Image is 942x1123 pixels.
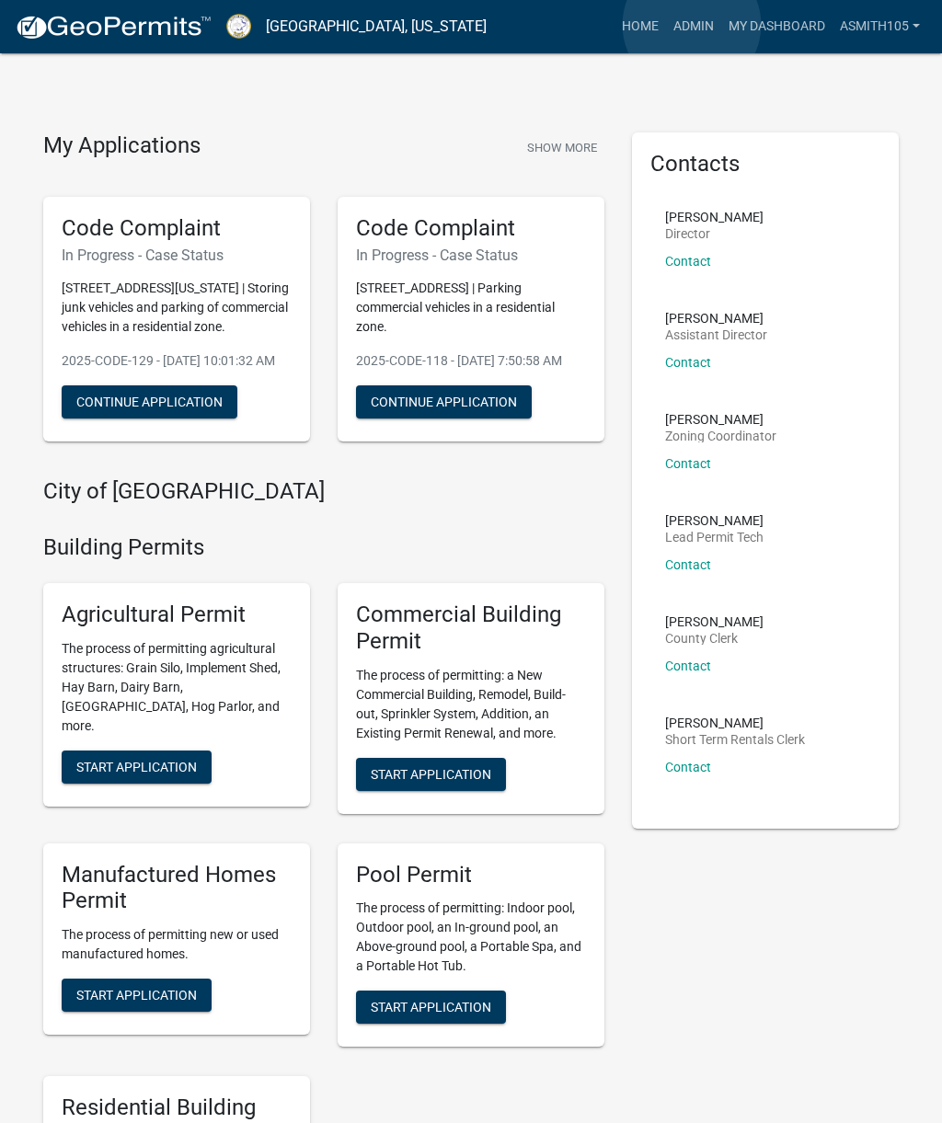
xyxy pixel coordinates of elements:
[226,14,251,39] img: Putnam County, Georgia
[665,531,764,544] p: Lead Permit Tech
[43,534,604,561] h4: Building Permits
[356,246,586,264] h6: In Progress - Case Status
[833,9,927,44] a: asmith105
[721,9,833,44] a: My Dashboard
[615,9,666,44] a: Home
[665,557,711,572] a: Contact
[62,751,212,784] button: Start Application
[665,227,764,240] p: Director
[665,716,805,729] p: [PERSON_NAME]
[76,759,197,773] span: Start Application
[356,862,586,888] h5: Pool Permit
[520,132,604,163] button: Show More
[356,279,586,337] p: [STREET_ADDRESS] | Parking commercial vehicles in a residential zone.
[665,760,711,774] a: Contact
[665,211,764,223] p: [PERSON_NAME]
[665,413,776,426] p: [PERSON_NAME]
[43,478,604,505] h4: City of [GEOGRAPHIC_DATA]
[650,151,880,178] h5: Contacts
[356,215,586,242] h5: Code Complaint
[665,632,764,645] p: County Clerk
[62,385,237,418] button: Continue Application
[665,733,805,746] p: Short Term Rentals Clerk
[356,351,586,371] p: 2025-CODE-118 - [DATE] 7:50:58 AM
[665,456,711,471] a: Contact
[371,766,491,781] span: Start Application
[62,602,292,628] h5: Agricultural Permit
[62,862,292,915] h5: Manufactured Homes Permit
[665,514,764,527] p: [PERSON_NAME]
[356,991,506,1024] button: Start Application
[665,615,764,628] p: [PERSON_NAME]
[356,758,506,791] button: Start Application
[62,215,292,242] h5: Code Complaint
[62,246,292,264] h6: In Progress - Case Status
[356,385,532,418] button: Continue Application
[665,254,711,269] a: Contact
[62,925,292,964] p: The process of permitting new or used manufactured homes.
[356,899,586,976] p: The process of permitting: Indoor pool, Outdoor pool, an In-ground pool, an Above-ground pool, a ...
[665,659,711,673] a: Contact
[356,602,586,655] h5: Commercial Building Permit
[62,279,292,337] p: [STREET_ADDRESS][US_STATE] | Storing junk vehicles and parking of commercial vehicles in a reside...
[76,988,197,1003] span: Start Application
[43,132,201,160] h4: My Applications
[665,312,767,325] p: [PERSON_NAME]
[62,351,292,371] p: 2025-CODE-129 - [DATE] 10:01:32 AM
[62,639,292,736] p: The process of permitting agricultural structures: Grain Silo, Implement Shed, Hay Barn, Dairy Ba...
[356,666,586,743] p: The process of permitting: a New Commercial Building, Remodel, Build-out, Sprinkler System, Addit...
[266,11,487,42] a: [GEOGRAPHIC_DATA], [US_STATE]
[665,355,711,370] a: Contact
[371,1000,491,1014] span: Start Application
[665,430,776,442] p: Zoning Coordinator
[62,979,212,1012] button: Start Application
[666,9,721,44] a: Admin
[665,328,767,341] p: Assistant Director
